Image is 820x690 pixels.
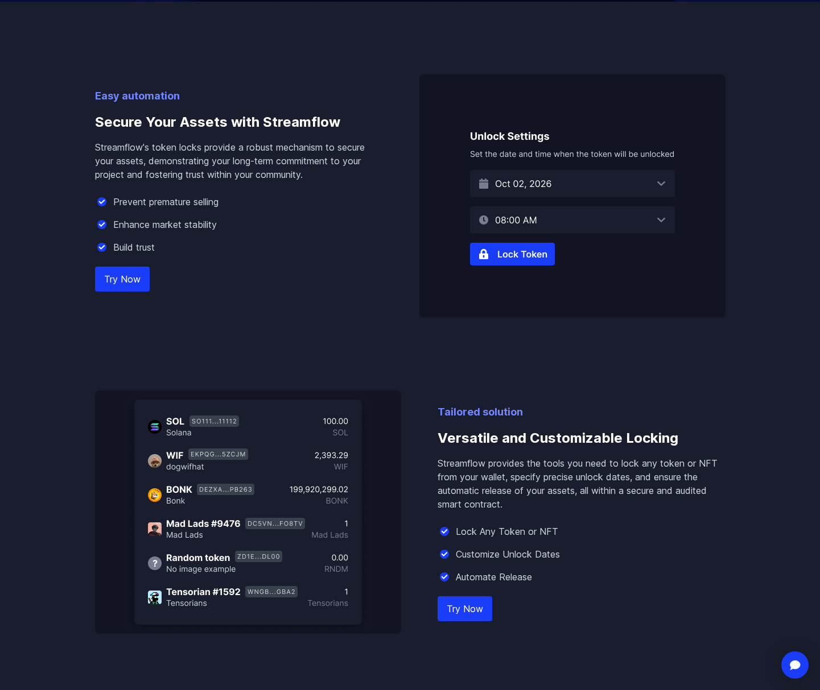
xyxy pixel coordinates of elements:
[95,104,383,140] h3: Secure Your Assets with Streamflow
[419,74,726,318] img: Secure Your Assets with Streamflow
[438,420,726,456] h3: Versatile and Customizable Locking
[113,195,219,209] p: Prevent premature selling
[781,651,809,679] div: Open Intercom Messenger
[456,547,560,561] p: Customize Unlock Dates
[456,525,558,538] p: Lock Any Token or NFT
[113,218,217,231] p: Enhance market stability
[438,404,726,420] p: Tailored solution
[95,88,383,104] p: Easy automation
[438,596,492,621] a: Try Now
[113,240,155,254] p: Build trust
[95,390,401,634] img: Versatile and Customizable Locking
[438,456,726,511] p: Streamflow provides the tools you need to lock any token or NFT from your wallet, specify precise...
[95,140,383,181] p: Streamflow's token locks provide a robust mechanism to secure your assets, demonstrating your lon...
[456,570,532,584] p: Automate Release
[95,267,150,292] a: Try Now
